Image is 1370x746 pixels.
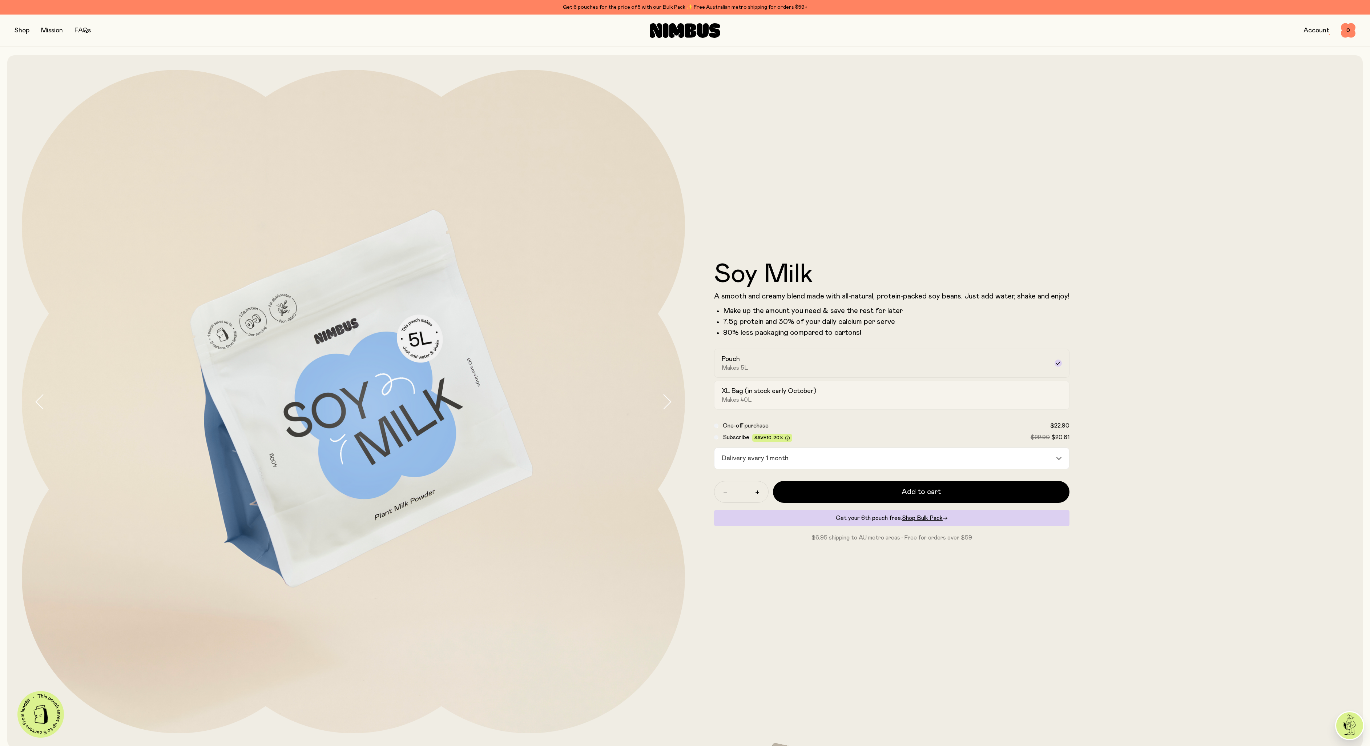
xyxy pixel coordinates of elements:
span: Makes 40L [722,396,752,404]
div: Get your 6th pouch free. [714,510,1069,526]
a: Shop Bulk Pack→ [902,515,948,521]
a: FAQs [74,27,91,34]
a: Mission [41,27,63,34]
li: Make up the amount you need & save the rest for later [723,306,1069,315]
input: Search for option [791,448,1055,469]
h2: XL Bag (in stock early October) [722,387,816,396]
h1: Soy Milk [714,261,1069,288]
span: $20.61 [1051,434,1069,440]
span: Delivery every 1 month [720,448,790,469]
span: Subscribe [723,434,749,440]
span: Shop Bulk Pack [902,515,943,521]
p: $6.95 shipping to AU metro areas · Free for orders over $59 [714,533,1069,542]
span: Save [754,436,790,441]
h2: Pouch [722,355,740,364]
p: 90% less packaging compared to cartons! [723,328,1069,337]
p: A smooth and creamy blend made with all-natural, protein-packed soy beans. Just add water, shake ... [714,292,1069,301]
li: 7.5g protein and 30% of your daily calcium per serve [723,317,1069,326]
img: agent [1336,712,1363,739]
span: $22.90 [1050,423,1069,429]
span: $22.90 [1031,434,1050,440]
div: Search for option [714,448,1069,469]
span: One-off purchase [723,423,769,429]
span: Makes 5L [722,364,748,372]
span: 10-20% [766,436,783,440]
button: Add to cart [773,481,1069,503]
span: Add to cart [902,487,941,497]
button: 0 [1341,23,1355,38]
a: Account [1303,27,1329,34]
div: Get 6 pouches for the price of 5 with our Bulk Pack ✨ Free Australian metro shipping for orders $59+ [15,3,1355,12]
